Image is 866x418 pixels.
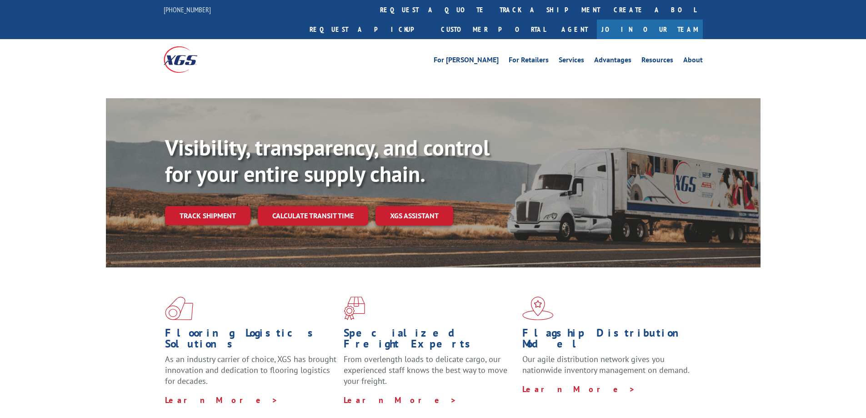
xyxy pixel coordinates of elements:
[522,354,690,375] span: Our agile distribution network gives you nationwide inventory management on demand.
[165,354,336,386] span: As an industry carrier of choice, XGS has brought innovation and dedication to flooring logistics...
[165,297,193,320] img: xgs-icon-total-supply-chain-intelligence-red
[344,395,457,405] a: Learn More >
[522,327,694,354] h1: Flagship Distribution Model
[641,56,673,66] a: Resources
[303,20,434,39] a: Request a pickup
[522,384,636,394] a: Learn More >
[344,354,516,394] p: From overlength loads to delicate cargo, our experienced staff knows the best way to move your fr...
[683,56,703,66] a: About
[552,20,597,39] a: Agent
[434,56,499,66] a: For [PERSON_NAME]
[434,20,552,39] a: Customer Portal
[165,133,490,188] b: Visibility, transparency, and control for your entire supply chain.
[597,20,703,39] a: Join Our Team
[509,56,549,66] a: For Retailers
[258,206,368,226] a: Calculate transit time
[165,327,337,354] h1: Flooring Logistics Solutions
[522,297,554,320] img: xgs-icon-flagship-distribution-model-red
[165,206,250,225] a: Track shipment
[164,5,211,14] a: [PHONE_NUMBER]
[344,327,516,354] h1: Specialized Freight Experts
[165,395,278,405] a: Learn More >
[344,297,365,320] img: xgs-icon-focused-on-flooring-red
[594,56,631,66] a: Advantages
[559,56,584,66] a: Services
[375,206,453,226] a: XGS ASSISTANT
